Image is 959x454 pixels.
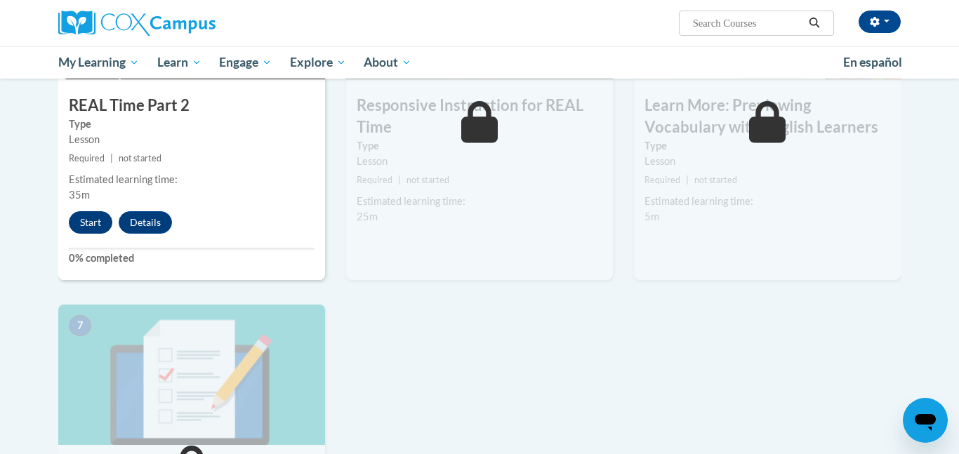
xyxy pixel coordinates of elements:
input: Search Courses [692,15,804,32]
span: 5m [644,211,659,222]
span: 35m [69,189,90,201]
a: Explore [281,46,355,79]
a: Learn [148,46,211,79]
div: Lesson [69,132,315,147]
img: Course Image [58,305,325,445]
button: Account Settings [859,11,901,33]
span: 25m [357,211,378,222]
a: Cox Campus [58,11,325,36]
a: En español [834,48,911,77]
span: Required [357,175,392,185]
span: Engage [219,54,272,71]
span: not started [694,175,737,185]
div: Estimated learning time: [69,172,315,187]
span: Explore [290,54,346,71]
span: 7 [69,315,91,336]
img: Cox Campus [58,11,216,36]
span: | [686,175,689,185]
a: Engage [210,46,281,79]
button: Details [119,211,172,234]
button: Start [69,211,112,234]
button: Search [804,15,825,32]
div: Lesson [357,154,602,169]
span: | [110,153,113,163]
span: | [398,175,401,185]
a: About [355,46,421,79]
span: not started [406,175,449,185]
iframe: Button to launch messaging window [903,398,948,443]
h3: REAL Time Part 2 [58,95,325,116]
label: 0% completed [69,251,315,266]
label: Type [357,138,602,154]
label: Type [69,116,315,132]
span: Required [69,153,105,163]
h3: Responsive Instruction for REAL Time [346,95,613,138]
a: My Learning [49,46,148,79]
h3: Learn More: Previewing Vocabulary with English Learners [634,95,901,138]
span: En español [843,55,902,69]
span: Required [644,175,680,185]
span: Learn [157,54,201,71]
label: Type [644,138,890,154]
div: Lesson [644,154,890,169]
div: Main menu [37,46,922,79]
span: not started [119,153,161,163]
div: Estimated learning time: [357,194,602,209]
div: Estimated learning time: [644,194,890,209]
span: My Learning [58,54,139,71]
span: About [364,54,411,71]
